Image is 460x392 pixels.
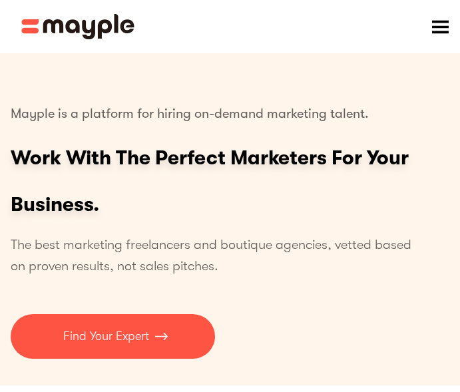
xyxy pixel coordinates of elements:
[21,14,134,39] a: home
[11,93,369,134] p: Mayple is a platform for hiring on-demand marketing talent.
[21,14,134,39] img: Mayple logo
[11,314,215,359] a: Find Your Expert
[420,7,460,47] div: menu
[11,134,449,228] h1: Work With The Perfect Marketers For Your Business.
[11,234,412,277] p: The best marketing freelancers and boutique agencies, vetted based on proven results, not sales p...
[63,327,149,345] p: Find Your Expert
